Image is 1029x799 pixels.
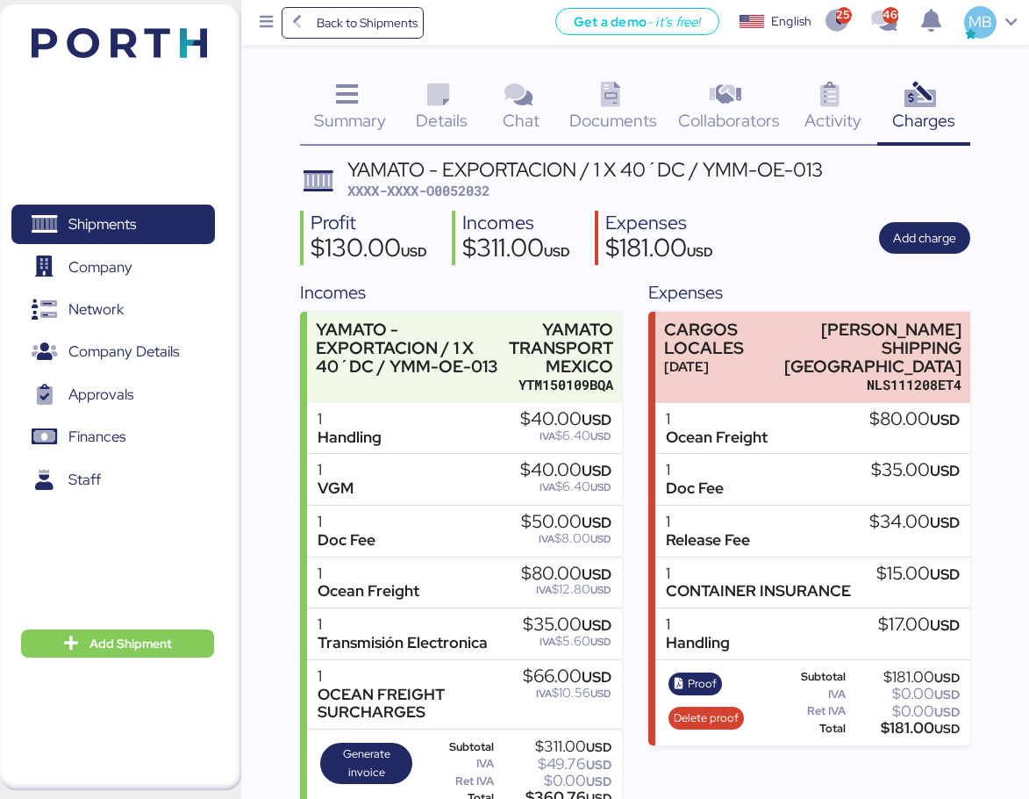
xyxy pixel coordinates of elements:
[11,247,215,287] a: Company
[590,635,611,649] span: USD
[318,565,419,583] div: 1
[11,205,215,245] a: Shipments
[666,461,724,479] div: 1
[11,290,215,330] a: Network
[11,332,215,372] a: Company Details
[282,7,425,39] a: Back to Shipments
[590,583,611,597] span: USD
[878,615,960,635] div: $17.00
[869,410,960,429] div: $80.00
[318,615,488,634] div: 1
[11,375,215,415] a: Approvals
[311,235,427,265] div: $130.00
[930,410,960,429] span: USD
[666,615,730,634] div: 1
[521,583,611,596] div: $12.80
[540,429,555,443] span: IVA
[523,667,611,687] div: $66.00
[318,531,375,550] div: Doc Fee
[320,743,413,785] button: Generate invoice
[586,774,611,789] span: USD
[770,723,847,735] div: Total
[582,565,611,584] span: USD
[934,670,960,686] span: USD
[590,687,611,701] span: USD
[569,109,657,132] span: Documents
[311,211,427,236] div: Profit
[318,634,488,652] div: Transmisión Electronica
[68,382,133,407] span: Approvals
[507,320,613,376] div: YAMATO TRANSPORT MEXICO
[422,775,495,788] div: Ret IVA
[497,758,611,771] div: $49.76
[664,357,775,376] div: [DATE]
[586,739,611,755] span: USD
[317,12,418,33] span: Back to Shipments
[318,667,522,686] div: 1
[68,255,132,280] span: Company
[934,721,960,737] span: USD
[869,513,960,532] div: $34.00
[68,424,125,450] span: Finances
[318,686,522,723] div: OCEAN FREIGHT SURCHARGES
[668,707,745,730] button: Delete proof
[582,615,611,635] span: USD
[605,211,713,236] div: Expenses
[934,704,960,720] span: USD
[582,667,611,687] span: USD
[968,11,992,33] span: MB
[539,532,554,546] span: IVA
[849,722,960,735] div: $181.00
[520,480,611,493] div: $6.40
[666,428,768,447] div: Ocean Freight
[318,461,354,479] div: 1
[520,410,611,429] div: $40.00
[674,709,739,728] span: Delete proof
[590,532,611,546] span: USD
[536,583,552,597] span: IVA
[688,674,717,694] span: Proof
[318,410,382,428] div: 1
[879,222,970,254] button: Add charge
[666,582,851,601] div: CONTAINER INSURANCE
[770,705,847,717] div: Ret IVA
[68,212,136,237] span: Shipments
[934,687,960,702] span: USD
[507,376,613,394] div: YTM150109BQA
[422,741,495,753] div: Subtotal
[876,565,960,584] div: $15.00
[521,532,611,545] div: $8.00
[416,109,468,132] span: Details
[804,109,861,132] span: Activity
[11,460,215,500] a: Staff
[521,513,611,532] div: $50.00
[930,565,960,584] span: USD
[849,687,960,701] div: $0.00
[521,565,611,584] div: $80.00
[422,758,495,770] div: IVA
[783,376,962,394] div: NLS111208ET4
[325,745,407,783] span: Generate invoice
[300,279,621,306] div: Incomes
[523,635,611,648] div: $5.60
[21,630,214,658] button: Add Shipment
[68,297,124,322] span: Network
[930,461,960,480] span: USD
[893,227,956,248] span: Add charge
[849,671,960,684] div: $181.00
[318,513,375,531] div: 1
[462,211,570,236] div: Incomes
[523,615,611,635] div: $35.00
[590,480,611,494] span: USD
[930,513,960,532] span: USD
[666,634,730,652] div: Handling
[666,513,750,531] div: 1
[687,243,713,260] span: USD
[523,687,611,700] div: $10.56
[401,243,427,260] span: USD
[536,687,552,701] span: IVA
[540,480,555,494] span: IVA
[770,671,847,683] div: Subtotal
[770,688,847,701] div: IVA
[318,428,382,447] div: Handling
